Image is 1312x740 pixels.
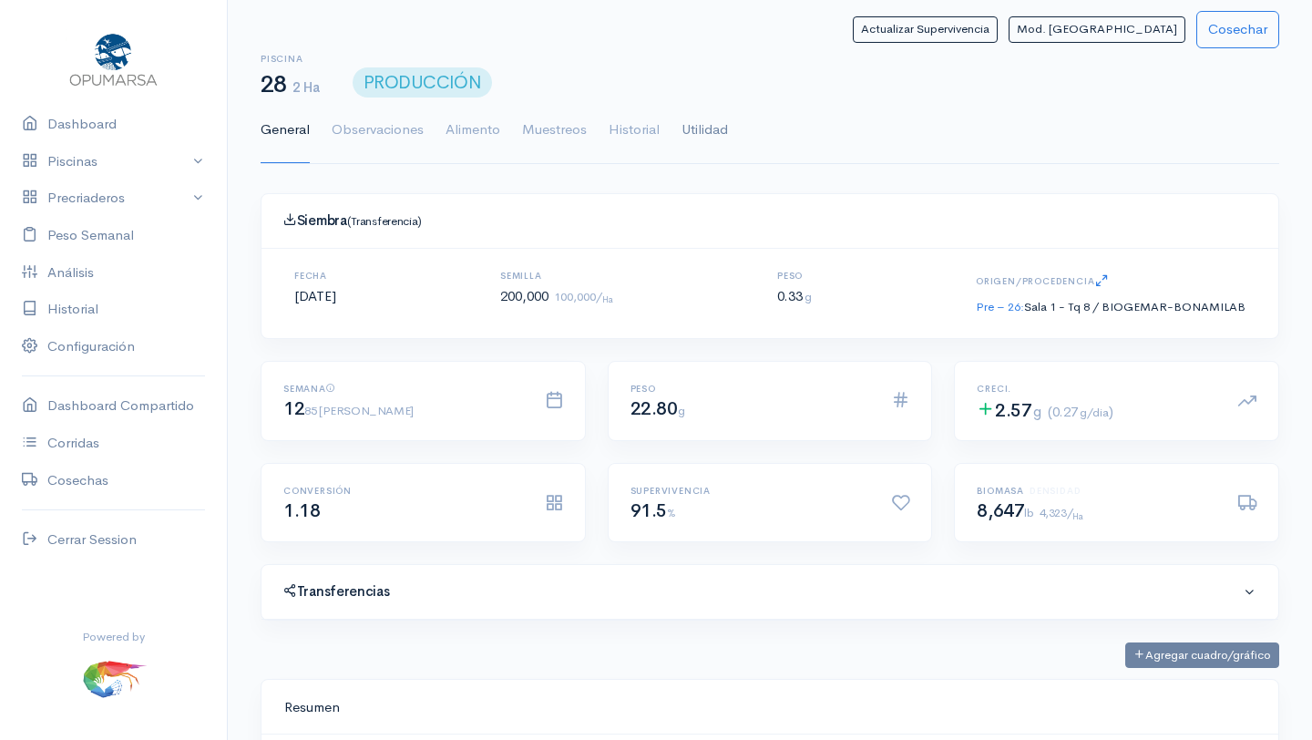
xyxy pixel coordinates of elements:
[1040,505,1083,520] small: 4,323/
[976,299,1024,314] a: Pre – 26:
[976,271,1245,293] h6: Origen/Procedencia
[332,98,424,163] a: Observaciones
[283,499,320,522] span: 1.18
[283,384,523,394] h6: Semana
[292,78,320,96] span: 2 Ha
[261,98,310,163] a: General
[81,645,147,711] img: ...
[977,499,1033,522] span: 8,647
[1009,16,1185,43] button: Mod. [GEOGRAPHIC_DATA]
[347,213,423,229] small: (Transferencia)
[777,271,812,281] h6: Peso
[630,384,870,394] h6: Peso
[1024,299,1245,314] span: Sala 1 - Tq 8 / BIOGEMAR-BONAMILAB
[446,98,500,163] a: Alimento
[1196,11,1279,48] button: Cosechar
[1030,485,1081,497] span: Densidad
[261,54,320,64] h6: Piscina
[283,486,523,496] h6: Conversión
[682,98,728,163] a: Utilidad
[630,397,685,420] span: 22.80
[554,289,613,304] small: 100,000/
[977,485,1024,497] span: Biomasa
[1080,406,1109,420] small: g/dia
[667,505,676,520] small: %
[353,67,493,98] span: PRODUCCIÓN
[1072,511,1082,522] sub: Ha
[66,29,161,87] img: Opumarsa
[602,294,613,305] sub: Ha
[283,689,1256,726] input: Titulo
[977,399,1042,422] span: 2.57
[630,499,676,522] span: 91.5
[294,271,336,281] h6: Fecha
[1024,505,1033,520] small: lb
[977,384,1216,394] h6: Creci.
[522,98,587,163] a: Muestreos
[283,397,414,420] span: 12
[853,16,998,43] button: Actualizar Supervivencia
[678,403,685,418] small: g
[1125,642,1279,669] button: Agregar cuadro/gráfico
[261,72,320,98] h1: 28
[630,486,870,496] h6: Supervivencia
[755,271,834,316] div: 0.33
[500,271,613,281] h6: Semilla
[609,98,660,163] a: Historial
[272,271,358,316] div: [DATE]
[1033,402,1042,421] small: g
[283,583,1243,600] h4: Transferencias
[478,271,635,316] div: 200,000
[304,403,414,418] small: 85 [PERSON_NAME]
[283,212,1256,229] h4: Siembra
[1048,403,1113,420] span: (0.27 )
[805,290,812,304] span: g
